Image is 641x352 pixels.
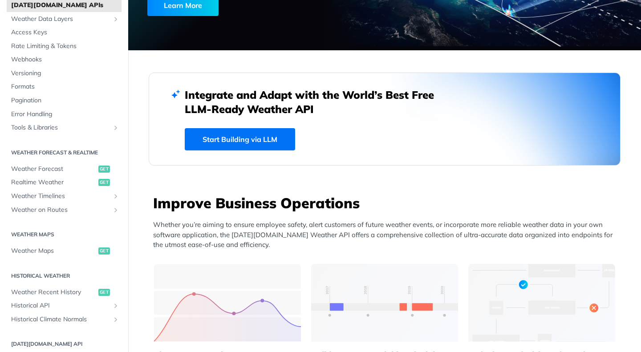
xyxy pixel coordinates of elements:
span: Formats [11,82,119,91]
a: Webhooks [7,53,122,66]
button: Show subpages for Tools & Libraries [112,124,119,131]
a: Error Handling [7,108,122,121]
span: [DATE][DOMAIN_NAME] APIs [11,1,119,10]
button: Show subpages for Weather on Routes [112,206,119,214]
span: Weather Timelines [11,192,110,201]
span: Weather Forecast [11,165,96,174]
h3: Improve Business Operations [153,193,621,213]
a: Tools & LibrariesShow subpages for Tools & Libraries [7,121,122,134]
span: Access Keys [11,28,119,37]
span: get [98,179,110,186]
span: Weather Data Layers [11,15,110,24]
span: Error Handling [11,110,119,119]
a: Formats [7,80,122,93]
a: Versioning [7,67,122,80]
img: 39565e8-group-4962x.svg [154,264,301,342]
span: get [98,289,110,296]
a: Weather Mapsget [7,244,122,258]
span: Tools & Libraries [11,123,110,132]
a: Weather TimelinesShow subpages for Weather Timelines [7,190,122,203]
h2: Integrate and Adapt with the World’s Best Free LLM-Ready Weather API [185,88,447,116]
span: Versioning [11,69,119,78]
span: Historical API [11,301,110,310]
a: Access Keys [7,26,122,39]
h2: Weather Forecast & realtime [7,149,122,157]
span: get [98,247,110,255]
h2: Historical Weather [7,272,122,280]
button: Show subpages for Historical Climate Normals [112,316,119,323]
h2: [DATE][DOMAIN_NAME] API [7,340,122,348]
a: Weather Forecastget [7,162,122,176]
a: Weather Recent Historyget [7,286,122,299]
span: Pagination [11,96,119,105]
img: 13d7ca0-group-496-2.svg [311,264,458,342]
p: Whether you’re aiming to ensure employee safety, alert customers of future weather events, or inc... [153,220,621,250]
span: Weather Recent History [11,288,96,297]
span: Weather Maps [11,247,96,255]
span: Realtime Weather [11,178,96,187]
span: Rate Limiting & Tokens [11,42,119,51]
a: Weather on RoutesShow subpages for Weather on Routes [7,203,122,217]
span: Historical Climate Normals [11,315,110,324]
a: Historical APIShow subpages for Historical API [7,299,122,312]
button: Show subpages for Weather Data Layers [112,16,119,23]
a: Historical Climate NormalsShow subpages for Historical Climate Normals [7,313,122,326]
span: get [98,166,110,173]
span: Weather on Routes [11,206,110,214]
a: Weather Data LayersShow subpages for Weather Data Layers [7,12,122,26]
h2: Weather Maps [7,231,122,239]
a: Start Building via LLM [185,128,295,150]
span: Webhooks [11,55,119,64]
button: Show subpages for Weather Timelines [112,193,119,200]
img: a22d113-group-496-32x.svg [468,264,615,342]
a: Realtime Weatherget [7,176,122,189]
button: Show subpages for Historical API [112,302,119,309]
a: Rate Limiting & Tokens [7,40,122,53]
a: Pagination [7,94,122,107]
